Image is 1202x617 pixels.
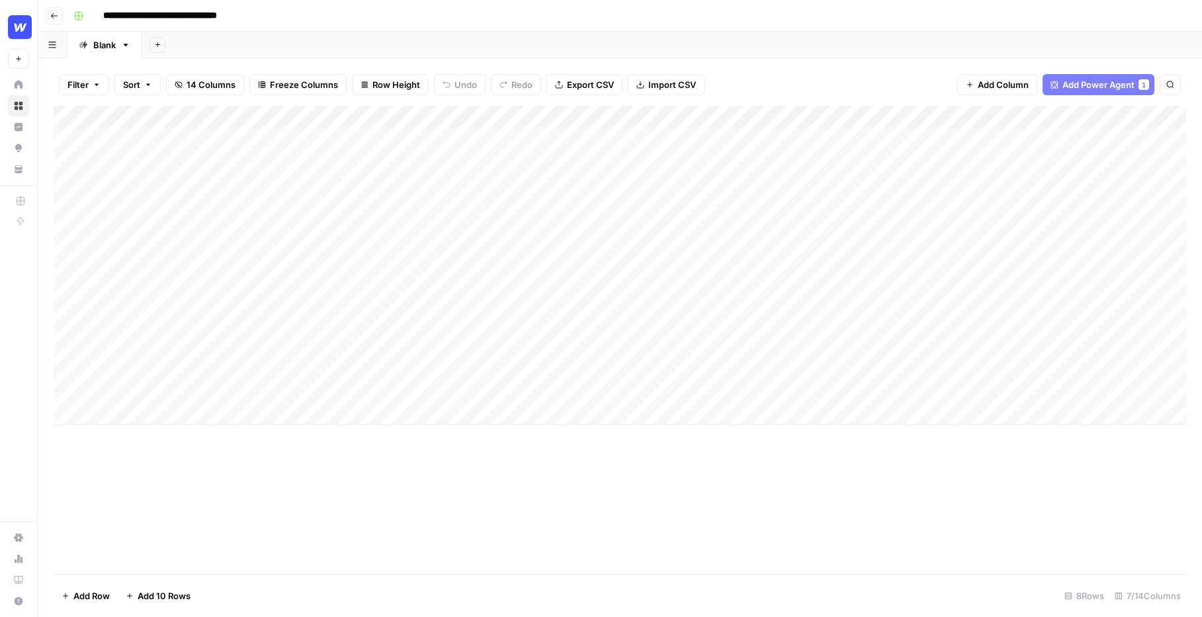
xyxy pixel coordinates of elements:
button: Freeze Columns [249,74,347,95]
span: Sort [123,78,140,91]
span: Freeze Columns [270,78,338,91]
button: Import CSV [628,74,705,95]
a: Home [8,74,29,95]
a: Blank [67,32,142,58]
a: Insights [8,116,29,138]
span: Add Column [978,78,1029,91]
div: 1 [1138,79,1149,90]
span: Add 10 Rows [138,589,191,602]
button: 14 Columns [166,74,244,95]
button: Add Row [54,585,118,606]
span: Redo [511,78,533,91]
span: Import CSV [648,78,696,91]
a: Opportunities [8,138,29,159]
button: Workspace: Webflow [8,11,29,44]
div: 7/14 Columns [1109,585,1186,606]
span: Row Height [372,78,420,91]
a: Learning Hub [8,569,29,591]
a: Settings [8,527,29,548]
button: Add Power Agent1 [1043,74,1154,95]
a: Your Data [8,159,29,180]
a: Usage [8,548,29,569]
button: Undo [434,74,486,95]
button: Filter [59,74,109,95]
span: Add Row [73,589,110,602]
button: Export CSV [546,74,622,95]
div: 8 Rows [1059,585,1109,606]
span: Add Power Agent [1062,78,1135,91]
button: Add 10 Rows [118,585,198,606]
img: Webflow Logo [8,15,32,39]
a: Browse [8,95,29,116]
span: Filter [67,78,89,91]
button: Sort [114,74,161,95]
button: Add Column [957,74,1037,95]
span: 14 Columns [187,78,236,91]
div: Blank [93,38,116,52]
span: Undo [454,78,477,91]
span: Export CSV [567,78,614,91]
button: Row Height [352,74,429,95]
button: Redo [491,74,541,95]
span: 1 [1142,79,1146,90]
button: Help + Support [8,591,29,612]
